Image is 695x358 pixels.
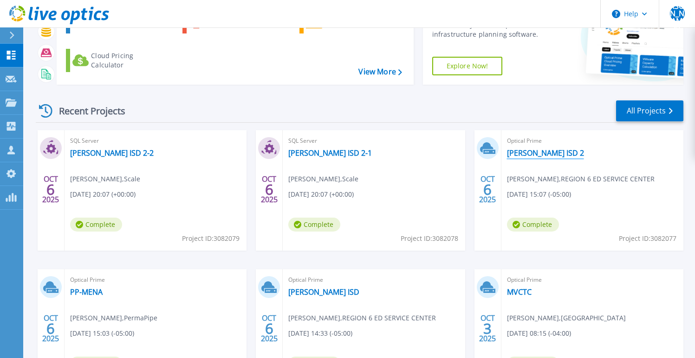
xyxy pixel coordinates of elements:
a: Cloud Pricing Calculator [66,49,169,72]
span: Project ID: 3082077 [619,233,676,244]
div: OCT 2025 [260,312,278,345]
span: [PERSON_NAME] , REGION 6 ED SERVICE CENTER [288,313,436,323]
span: 6 [46,186,55,193]
span: 3 [483,325,492,332]
span: [DATE] 14:33 (-05:00) [288,328,352,338]
span: Optical Prime [288,275,459,285]
span: [DATE] 20:07 (+00:00) [70,189,136,199]
div: OCT 2025 [479,172,496,206]
span: [PERSON_NAME] , REGION 6 ED SERVICE CENTER [507,174,655,184]
span: 6 [265,186,273,193]
a: View More [358,67,402,76]
span: SQL Server [70,136,241,146]
span: Complete [70,218,122,232]
span: [PERSON_NAME] , Scale [70,174,140,184]
div: OCT 2025 [479,312,496,345]
div: OCT 2025 [42,312,59,345]
span: [PERSON_NAME] , [GEOGRAPHIC_DATA] [507,313,626,323]
span: 6 [265,325,273,332]
span: [DATE] 15:07 (-05:00) [507,189,571,199]
a: [PERSON_NAME] ISD 2-2 [70,148,154,158]
a: [PERSON_NAME] ISD [288,287,359,297]
span: Optical Prime [507,136,678,146]
span: Project ID: 3082079 [182,233,240,244]
div: OCT 2025 [42,172,59,206]
a: MVCTC [507,287,532,297]
span: [PERSON_NAME] , PermaPipe [70,313,157,323]
a: [PERSON_NAME] ISD 2 [507,148,584,158]
a: Explore Now! [432,57,503,75]
div: Recent Projects [36,99,138,122]
span: Complete [507,218,559,232]
span: [DATE] 20:07 (+00:00) [288,189,354,199]
span: Optical Prime [70,275,241,285]
span: [PERSON_NAME] , Scale [288,174,358,184]
span: [DATE] 08:15 (-04:00) [507,328,571,338]
span: 6 [46,325,55,332]
div: OCT 2025 [260,172,278,206]
span: Complete [288,218,340,232]
span: 6 [483,186,492,193]
span: [DATE] 15:03 (-05:00) [70,328,134,338]
a: [PERSON_NAME] ISD 2-1 [288,148,372,158]
span: Project ID: 3082078 [401,233,458,244]
a: All Projects [616,100,683,121]
span: Optical Prime [507,275,678,285]
a: PP-MENA [70,287,103,297]
div: Cloud Pricing Calculator [91,51,165,70]
span: SQL Server [288,136,459,146]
